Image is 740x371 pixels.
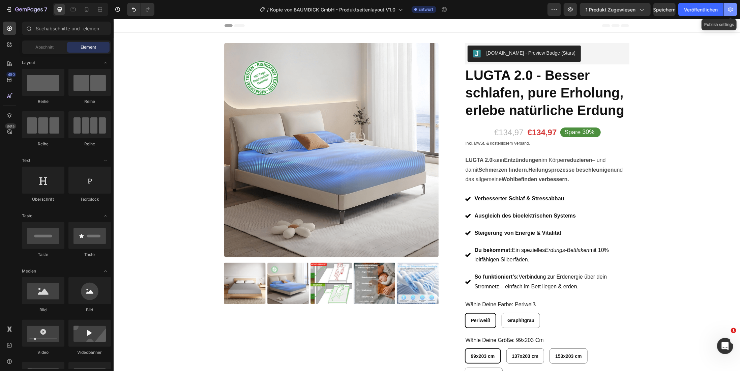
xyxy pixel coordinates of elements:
[361,228,398,234] strong: Du bekommst:
[22,268,36,274] font: Medien
[684,7,718,12] font: Veröffentlichen
[22,213,32,218] font: Taste
[361,177,451,182] strong: Verbesserter Schlaf & Stressabbau
[418,7,434,12] font: Entwurf
[413,108,444,119] div: €134,97
[38,99,49,104] font: Reihe
[451,138,479,144] strong: reduzieren
[653,7,676,12] font: Speichern
[100,155,111,166] span: Öffnen
[415,148,500,154] strong: Heilungsprozesse beschleunigen
[35,45,54,50] font: Abschnitt
[361,253,515,273] p: Verbindung zur Erdenergie über dein Stromnetz – einfach im Bett liegen & erden.
[352,137,515,166] p: kann im Körper – und damit , und das allgemeine
[732,328,735,333] font: 1
[267,7,269,12] font: /
[361,194,463,200] strong: Ausgleich des bioelektrischen Systems
[84,141,95,146] font: Reihe
[100,266,111,277] span: Öffnen
[100,210,111,221] span: Öffnen
[86,307,93,312] font: Bild
[38,141,49,146] font: Reihe
[390,138,428,144] strong: Entzündungen
[398,335,425,340] span: 137x203 cm
[270,7,395,12] font: Kopie von BAUMDICK GmbH - Produktseitenlayout V1.0
[38,350,49,355] font: Video
[114,19,740,371] iframe: Designbereich
[357,299,377,304] span: Perlweiß
[351,47,516,101] h1: LUGTA 2.0 - Besser schlafen, pure Erholung, erlebe natürliche Erdung
[127,3,154,16] div: Rückgängig/Wiederholen
[442,335,468,340] span: 153x203 cm
[351,282,423,290] legend: wähle deine farbe: perlweiß
[78,350,102,355] font: Videobanner
[361,211,448,217] strong: Steigerung von Energie & Vitalität
[357,335,381,340] span: 99x203 cm
[32,197,54,202] font: Überschrift
[22,60,35,65] font: Layout
[81,45,96,50] font: Element
[365,148,413,154] strong: Schmerzen lindern
[44,6,47,13] font: 7
[580,3,651,16] button: 1 Produkt zugewiesen
[22,22,111,35] input: Suchabschnitte und -elemente
[586,7,635,12] font: 1 Produkt zugewiesen
[380,108,411,119] div: €134,97
[40,307,47,312] font: Bild
[84,99,95,104] font: Reihe
[351,317,431,326] legend: wähle deine größe: 99x203 cm
[653,3,676,16] button: Speichern
[352,121,515,129] p: Inkl. MwSt. & kostenlosem Versand.
[352,138,379,144] strong: LUGTA 2.0
[450,109,468,118] div: Spare
[432,228,476,234] i: Erdungs-Bettlaken
[22,158,30,163] font: Text
[354,27,468,43] button: Judge.me - Preview Badge (Stars)
[361,227,515,246] p: Ein spezielles mit 10% leitfähigen Silberfäden.
[38,252,49,257] font: Taste
[100,57,111,68] span: Öffnen
[80,197,99,202] font: Textblock
[3,3,50,16] button: 7
[678,3,723,16] button: Veröffentlichen
[7,124,14,129] font: Beta
[8,72,15,77] font: 450
[388,158,455,163] strong: Wohlbefinden verbessern.
[468,109,482,118] div: 30%
[85,252,95,257] font: Taste
[361,255,405,261] strong: So funktioniert’s:
[359,31,367,39] img: Judgeme.png
[717,338,733,354] iframe: Intercom-Live-Chat
[394,299,421,304] span: Graphitgrau
[373,31,462,38] div: [DOMAIN_NAME] - Preview Badge (Stars)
